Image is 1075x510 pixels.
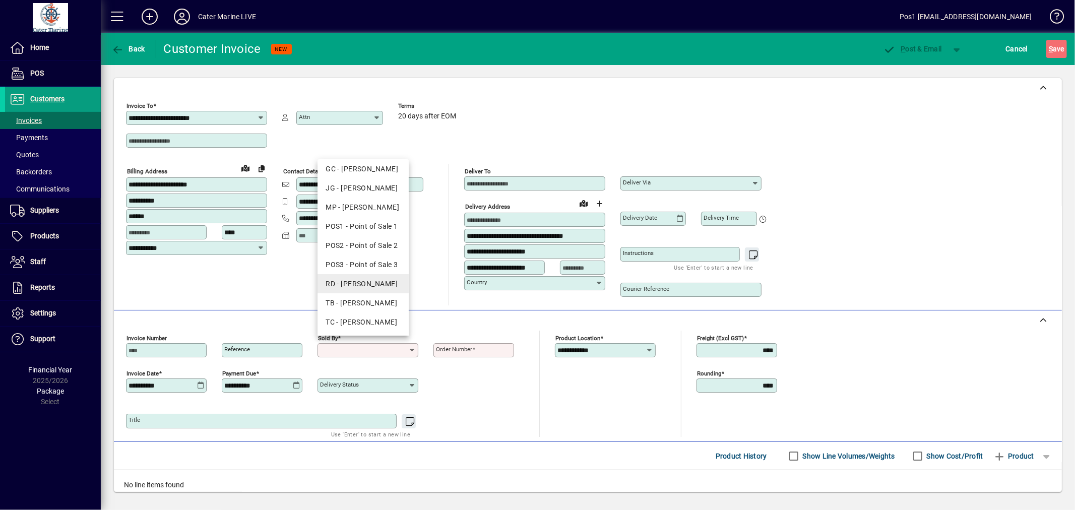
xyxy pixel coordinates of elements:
div: POS2 - Point of Sale 2 [326,240,401,251]
span: Back [111,45,145,53]
button: Product History [712,447,771,465]
mat-label: Invoice number [127,335,167,342]
mat-option: JG - John Giles [318,178,409,198]
span: Products [30,232,59,240]
mat-option: POS2 - Point of Sale 2 [318,236,409,255]
a: View on map [237,160,254,176]
span: Suppliers [30,206,59,214]
div: No line items found [114,470,1062,500]
div: TC - [PERSON_NAME] [326,317,401,328]
a: Support [5,327,101,352]
div: Customer Invoice [164,41,261,57]
span: Support [30,335,55,343]
span: Product History [716,448,767,464]
span: Cancel [1006,41,1028,57]
mat-label: Courier Reference [623,285,669,292]
button: Save [1046,40,1067,58]
mat-label: Reference [224,346,250,353]
div: Pos1 [EMAIL_ADDRESS][DOMAIN_NAME] [900,9,1032,25]
label: Show Line Volumes/Weights [801,451,895,461]
button: Copy to Delivery address [254,160,270,176]
span: Settings [30,309,56,317]
button: Profile [166,8,198,26]
mat-label: Delivery date [623,214,657,221]
span: Terms [398,103,459,109]
span: ost & Email [883,45,942,53]
span: ave [1049,41,1064,57]
mat-label: Attn [299,113,310,120]
span: Customers [30,95,65,103]
div: POS3 - Point of Sale 3 [326,260,401,270]
mat-label: Delivery time [704,214,739,221]
a: Suppliers [5,198,101,223]
button: Post & Email [878,40,947,58]
button: Product [988,447,1039,465]
a: Reports [5,275,101,300]
a: Home [5,35,101,60]
mat-label: Instructions [623,249,654,257]
span: Product [993,448,1034,464]
mat-label: Rounding [697,370,721,377]
div: MP - [PERSON_NAME] [326,202,401,213]
mat-label: Payment due [222,370,256,377]
button: Choose address [592,196,608,212]
mat-label: Sold by [318,335,338,342]
span: Backorders [10,168,52,176]
button: Cancel [1003,40,1031,58]
span: Communications [10,185,70,193]
mat-label: Invoice date [127,370,159,377]
span: 20 days after EOM [398,112,456,120]
a: Quotes [5,146,101,163]
mat-label: Country [467,279,487,286]
mat-label: Order number [436,346,472,353]
mat-label: Delivery status [320,381,359,388]
span: Invoices [10,116,42,124]
span: Home [30,43,49,51]
span: P [901,45,906,53]
button: Add [134,8,166,26]
a: View on map [576,195,592,211]
a: Backorders [5,163,101,180]
app-page-header-button: Back [101,40,156,58]
div: Cater Marine LIVE [198,9,256,25]
mat-option: POS3 - Point of Sale 3 [318,255,409,274]
span: Payments [10,134,48,142]
mat-option: TB - Tess Brook [318,293,409,312]
span: Staff [30,258,46,266]
span: S [1049,45,1053,53]
a: Communications [5,180,101,198]
mat-option: GC - Gerard Cantin [318,159,409,178]
label: Show Cost/Profit [925,451,983,461]
a: Knowledge Base [1042,2,1062,35]
span: NEW [275,46,288,52]
div: RD - [PERSON_NAME] [326,279,401,289]
mat-hint: Use 'Enter' to start a new line [674,262,753,273]
div: TB - [PERSON_NAME] [326,298,401,308]
a: POS [5,61,101,86]
span: POS [30,69,44,77]
mat-label: Invoice To [127,102,153,109]
mat-label: Title [129,416,140,423]
a: Staff [5,249,101,275]
span: Quotes [10,151,39,159]
a: Products [5,224,101,249]
mat-label: Freight (excl GST) [697,335,744,342]
div: JG - [PERSON_NAME] [326,183,401,194]
a: Invoices [5,112,101,129]
mat-option: MP - Margaret Pierce [318,198,409,217]
mat-label: Product location [555,335,600,342]
span: Package [37,387,64,395]
mat-option: POS1 - Point of Sale 1 [318,217,409,236]
mat-option: TC - Trish Chamberlain [318,312,409,332]
span: Financial Year [29,366,73,374]
a: Payments [5,129,101,146]
a: Settings [5,301,101,326]
span: Reports [30,283,55,291]
mat-label: Deliver via [623,179,651,186]
div: GC - [PERSON_NAME] [326,164,401,174]
div: POS1 - Point of Sale 1 [326,221,401,232]
mat-label: Deliver To [465,168,491,175]
mat-hint: Use 'Enter' to start a new line [331,428,410,440]
button: Back [109,40,148,58]
mat-option: RD - Richard Darby [318,274,409,293]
